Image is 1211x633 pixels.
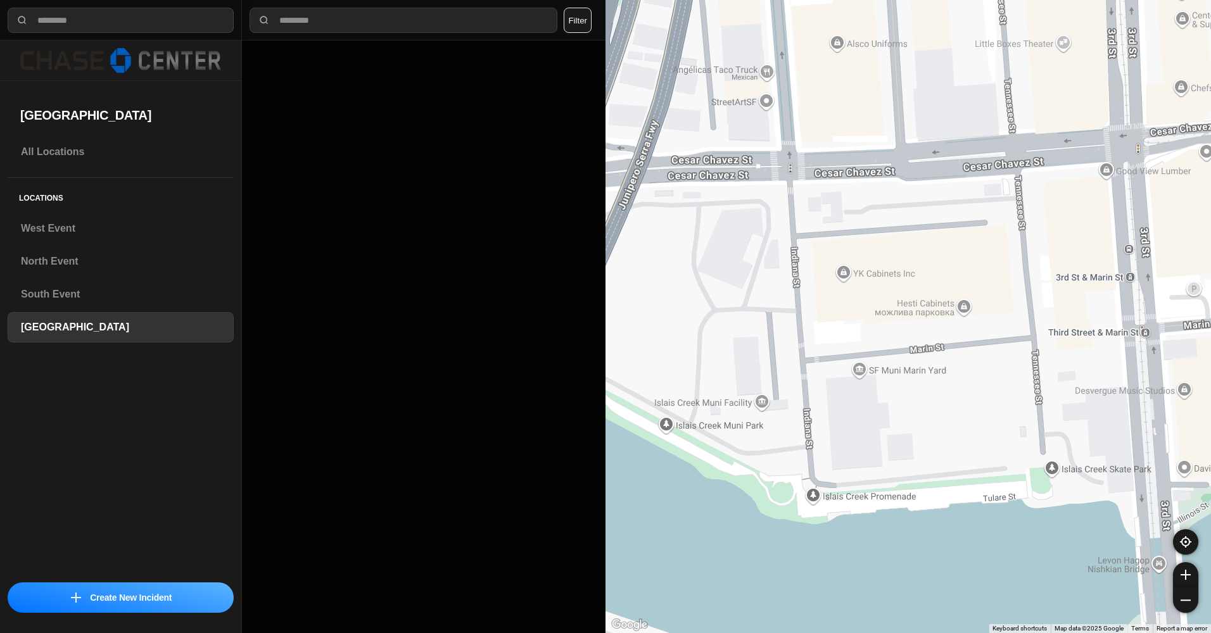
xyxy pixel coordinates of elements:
[8,246,234,277] a: North Event
[1173,587,1198,613] button: zoom-out
[21,254,220,269] h3: North Event
[1131,625,1149,632] a: Terms (opens in new tab)
[1180,536,1191,548] img: recenter
[20,106,221,124] h2: [GEOGRAPHIC_DATA]
[8,137,234,167] a: All Locations
[1055,625,1124,632] span: Map data ©2025 Google
[8,279,234,310] a: South Event
[8,178,234,213] h5: Locations
[609,617,650,633] img: Google
[1157,625,1207,632] a: Report a map error
[992,624,1047,633] button: Keyboard shortcuts
[1173,529,1198,555] button: recenter
[609,617,650,633] a: Open this area in Google Maps (opens a new window)
[21,221,220,236] h3: West Event
[1181,595,1191,605] img: zoom-out
[1181,570,1191,580] img: zoom-in
[8,582,234,613] button: iconCreate New Incident
[20,48,221,73] img: logo
[1173,562,1198,587] button: zoom-in
[258,14,270,27] img: search
[16,14,29,27] img: search
[71,592,81,603] img: icon
[8,312,234,342] a: [GEOGRAPHIC_DATA]
[90,591,172,604] p: Create New Incident
[564,8,592,33] button: Filter
[8,213,234,244] a: West Event
[21,320,220,335] h3: [GEOGRAPHIC_DATA]
[21,287,220,302] h3: South Event
[21,144,220,160] h3: All Locations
